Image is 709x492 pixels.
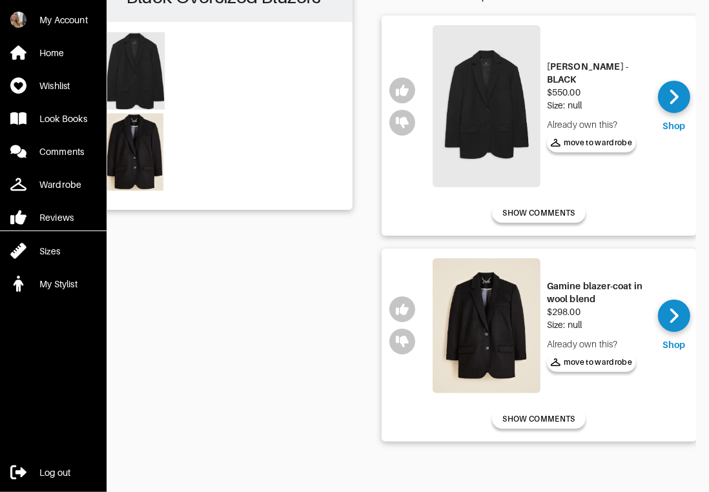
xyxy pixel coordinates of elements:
div: My Stylist [39,278,77,291]
div: Reviews [39,211,74,224]
div: Wardrobe [39,178,81,191]
div: My Account [39,14,88,26]
div: Size: null [547,318,648,331]
div: Gamine blazer-coat in wool blend [547,280,648,305]
div: [PERSON_NAME] - BLACK [547,60,648,86]
button: move to wardrobe [547,353,637,372]
div: Look Books [39,112,87,125]
span: SHOW COMMENTS [502,413,575,425]
div: Home [39,46,65,59]
button: SHOW COMMENTS [492,409,585,429]
div: Shop [663,119,686,132]
div: Sizes [39,245,60,258]
span: move to wardrobe [551,356,633,368]
img: Outfit Black Oversized Blazers [101,28,346,201]
div: Wishlist [39,79,70,92]
button: move to wardrobe [547,133,637,152]
div: $298.00 [547,305,648,318]
div: Log out [39,466,70,479]
img: xWemDYNAqtuhRT7mQ8QZfc8g [10,12,26,28]
div: Already own this? [547,338,648,351]
button: SHOW COMMENTS [492,203,585,223]
div: $550.00 [547,86,648,99]
span: move to wardrobe [551,137,633,149]
div: Size: null [547,99,648,112]
span: SHOW COMMENTS [502,207,575,219]
div: Already own this? [547,118,648,131]
div: Comments [39,145,84,158]
img: Gamine blazer-coat in wool blend [433,258,540,393]
a: Shop [658,81,690,132]
a: Shop [658,300,690,351]
div: Shop [663,338,686,351]
img: QUINN BLAZER - BLACK [433,25,540,187]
